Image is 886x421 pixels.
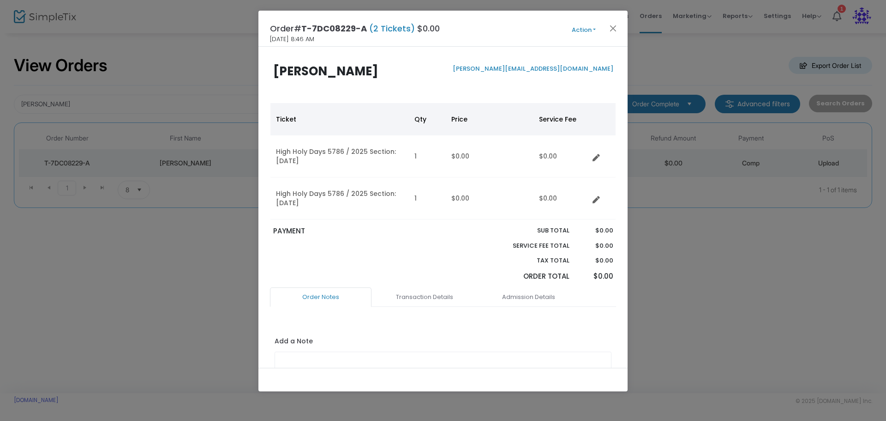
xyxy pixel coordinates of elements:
a: Order Notes [270,287,371,307]
a: Admission Details [478,287,579,307]
td: High Holy Days 5786 / 2025 Section: [DATE] [270,177,409,220]
button: Close [607,22,619,34]
p: $0.00 [578,226,613,235]
p: Tax Total [491,256,569,265]
td: $0.00 [533,177,589,220]
p: $0.00 [578,241,613,250]
p: Service Fee Total [491,241,569,250]
span: (2 Tickets) [367,23,417,34]
th: Service Fee [533,103,589,135]
th: Qty [409,103,446,135]
p: Order Total [491,271,569,282]
th: Price [446,103,533,135]
label: Add a Note [275,336,313,348]
h4: Order# $0.00 [270,22,440,35]
b: [PERSON_NAME] [273,63,378,79]
td: 1 [409,177,446,220]
p: $0.00 [578,271,613,282]
td: $0.00 [533,135,589,177]
span: [DATE] 8:46 AM [270,35,314,44]
a: Transaction Details [374,287,475,307]
span: T-7DC08229-A [301,23,367,34]
p: $0.00 [578,256,613,265]
button: Action [556,25,611,35]
a: [PERSON_NAME][EMAIL_ADDRESS][DOMAIN_NAME] [451,64,613,73]
td: High Holy Days 5786 / 2025 Section: [DATE] [270,135,409,177]
td: $0.00 [446,135,533,177]
p: PAYMENT [273,226,439,237]
div: Data table [270,103,616,220]
td: $0.00 [446,177,533,220]
td: 1 [409,135,446,177]
p: Sub total [491,226,569,235]
th: Ticket [270,103,409,135]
